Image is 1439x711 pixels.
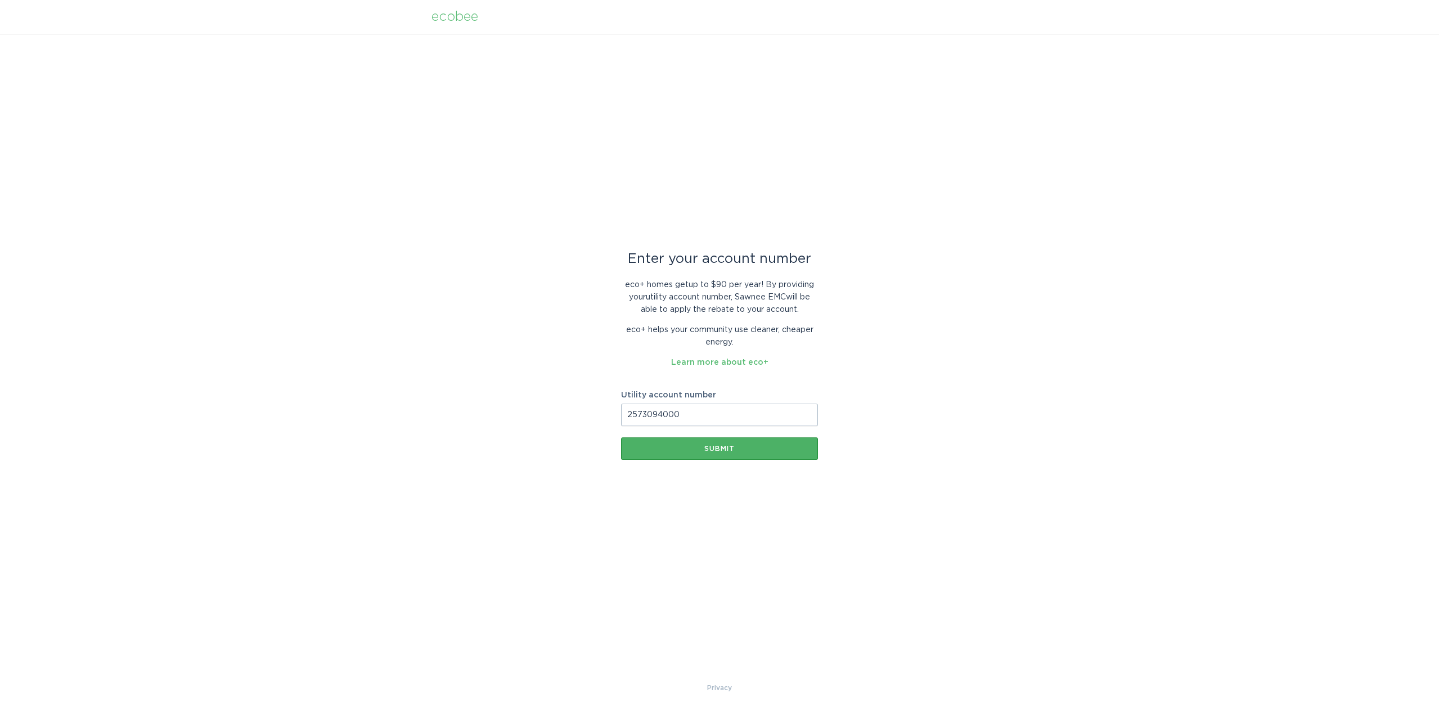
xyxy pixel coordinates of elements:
p: eco+ homes get up to $90 per year ! By providing your utility account number , Sawnee EMC will be... [621,279,818,316]
div: ecobee [431,11,478,23]
div: Enter your account number [621,253,818,265]
label: Utility account number [621,391,818,399]
p: eco+ helps your community use cleaner, cheaper energy. [621,324,818,348]
a: Privacy Policy & Terms of Use [707,682,732,694]
a: Learn more about eco+ [671,359,768,366]
div: Submit [627,445,812,452]
button: Submit [621,437,818,460]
